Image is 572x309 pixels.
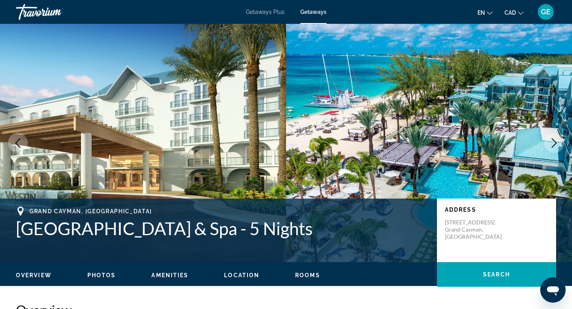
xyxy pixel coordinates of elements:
[87,272,116,279] button: Photos
[540,277,566,303] iframe: Button to launch messaging window
[16,272,52,278] span: Overview
[535,4,556,20] button: User Menu
[477,7,493,18] button: Change language
[295,272,320,278] span: Rooms
[445,207,548,213] p: Address
[224,272,259,278] span: Location
[151,272,188,279] button: Amenities
[224,272,259,279] button: Location
[151,272,188,278] span: Amenities
[8,133,28,153] button: Previous image
[541,8,551,16] span: GE
[16,272,52,279] button: Overview
[504,7,524,18] button: Change currency
[483,271,510,278] span: Search
[544,133,564,153] button: Next image
[16,218,429,239] h1: [GEOGRAPHIC_DATA] & Spa - 5 Nights
[29,208,152,214] span: Grand Cayman, [GEOGRAPHIC_DATA]
[246,9,284,15] a: Getaways Plus
[16,2,95,22] a: Travorium
[445,219,508,240] p: [STREET_ADDRESS] Grand Cayman, [GEOGRAPHIC_DATA]
[437,262,556,287] button: Search
[87,272,116,278] span: Photos
[504,10,516,16] span: CAD
[477,10,485,16] span: en
[300,9,327,15] a: Getaways
[295,272,320,279] button: Rooms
